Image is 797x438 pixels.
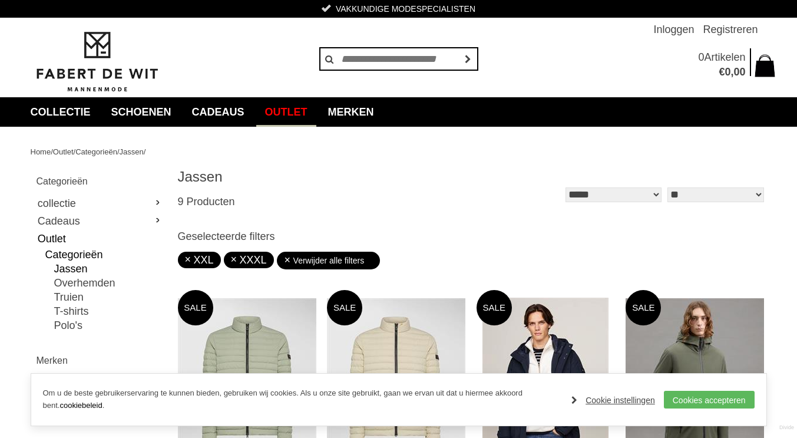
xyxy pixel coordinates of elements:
a: Categorieën [75,147,117,156]
a: Outlet [256,97,316,127]
span: / [74,147,76,156]
h3: Geselecteerde filters [178,230,767,243]
a: Cadeaus [183,97,253,127]
span: 00 [733,66,745,78]
span: / [144,147,146,156]
a: Jassen [54,262,163,276]
h2: Categorieën [37,174,163,189]
a: Outlet [53,147,74,156]
a: Cookie instellingen [571,391,655,409]
a: Divide [779,420,794,435]
span: € [719,66,725,78]
h1: Jassen [178,168,472,186]
a: Merken [319,97,383,127]
a: Cadeaus [37,212,163,230]
a: XXL [185,254,214,266]
span: , [730,66,733,78]
span: Artikelen [704,51,745,63]
p: Om u de beste gebruikerservaring te kunnen bieden, gebruiken wij cookies. Als u onze site gebruik... [43,387,560,412]
span: 0 [698,51,704,63]
a: Outlet [37,230,163,248]
a: collectie [22,97,100,127]
a: cookiebeleid [59,401,102,410]
a: Jassen [120,147,144,156]
a: T-shirts [54,304,163,318]
a: Inloggen [653,18,694,41]
a: Overhemden [54,276,163,290]
a: collectie [37,195,163,212]
a: Cookies accepteren [664,391,755,409]
img: Fabert de Wit [31,30,163,94]
a: Home [31,147,51,156]
a: XXXL [231,254,267,266]
a: Categorieën [45,248,163,262]
span: 9 Producten [178,196,235,208]
a: Polo's [54,318,163,332]
span: / [51,147,53,156]
span: / [117,147,120,156]
a: Schoenen [102,97,180,127]
a: Verwijder alle filters [284,252,373,269]
a: Truien [54,290,163,304]
a: Registreren [703,18,758,41]
span: 0 [725,66,730,78]
h2: Merken [37,353,163,368]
